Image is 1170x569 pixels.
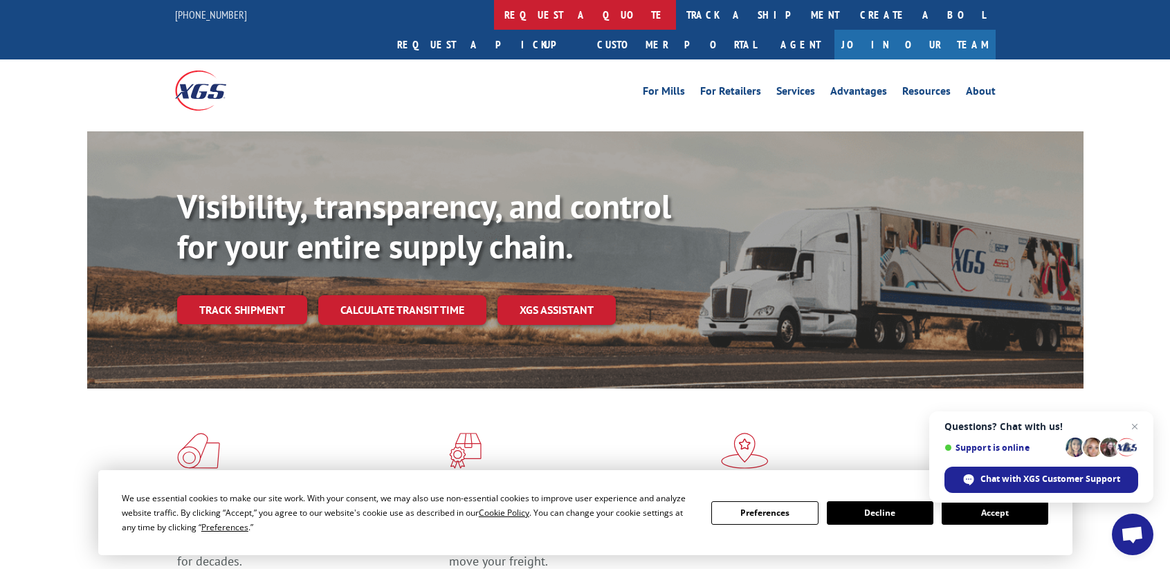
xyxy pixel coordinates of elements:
[497,295,616,325] a: XGS ASSISTANT
[700,86,761,101] a: For Retailers
[827,501,933,525] button: Decline
[1126,418,1143,435] span: Close chat
[449,433,482,469] img: xgs-icon-focused-on-flooring-red
[980,473,1120,485] span: Chat with XGS Customer Support
[902,86,951,101] a: Resources
[387,30,587,59] a: Request a pickup
[98,470,1072,555] div: Cookie Consent Prompt
[479,507,529,519] span: Cookie Policy
[177,295,307,324] a: Track shipment
[944,467,1138,493] div: Chat with XGS Customer Support
[767,30,834,59] a: Agent
[1112,514,1153,555] div: Open chat
[966,86,996,101] a: About
[318,295,486,325] a: Calculate transit time
[587,30,767,59] a: Customer Portal
[711,501,818,525] button: Preferences
[177,433,220,469] img: xgs-icon-total-supply-chain-intelligence-red
[944,421,1138,432] span: Questions? Chat with us!
[201,521,248,533] span: Preferences
[643,86,685,101] a: For Mills
[830,86,887,101] a: Advantages
[834,30,996,59] a: Join Our Team
[177,185,671,268] b: Visibility, transparency, and control for your entire supply chain.
[721,433,769,469] img: xgs-icon-flagship-distribution-model-red
[175,8,247,21] a: [PHONE_NUMBER]
[122,491,695,534] div: We use essential cookies to make our site work. With your consent, we may also use non-essential ...
[776,86,815,101] a: Services
[942,501,1048,525] button: Accept
[944,442,1061,453] span: Support is online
